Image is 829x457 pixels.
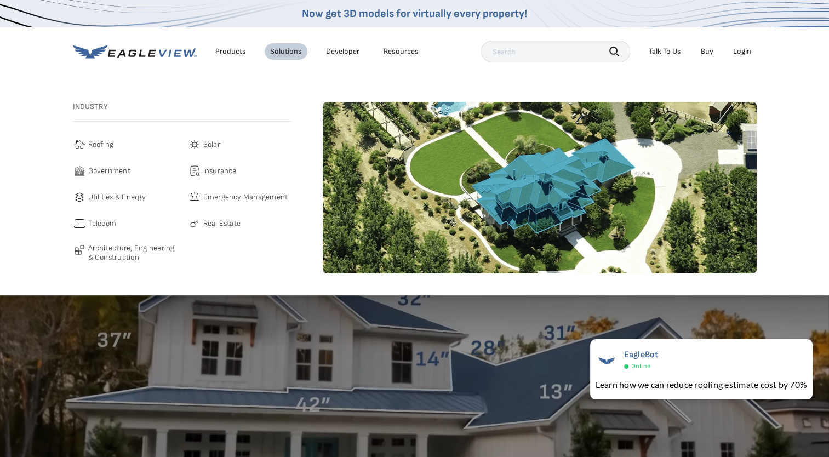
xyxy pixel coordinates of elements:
a: Solar [188,138,292,151]
div: Login [733,47,751,56]
img: telecom-icon.svg [73,217,86,230]
img: utilities-icon.svg [73,191,86,204]
a: Government [73,164,177,178]
span: Real Estate [203,217,241,230]
img: insurance-icon.svg [188,164,201,178]
a: Emergency Management [188,191,292,204]
img: emergency-icon.svg [188,191,201,204]
img: architecture-icon.svg [73,243,86,256]
a: Architecture, Engineering & Construction [73,243,177,262]
div: Solutions [270,47,302,56]
span: Roofing [88,138,114,151]
a: Roofing [73,138,177,151]
img: roofing-icon.svg [73,138,86,151]
a: Now get 3D models for virtually every property! [302,7,527,20]
a: Real Estate [188,217,292,230]
span: EagleBot [624,350,659,360]
a: Developer [326,47,359,56]
span: Emergency Management [203,191,288,204]
img: EagleBot [596,350,618,372]
span: Solar [203,138,220,151]
img: roofing-image-1.webp [323,102,757,273]
a: Buy [701,47,713,56]
span: Online [631,362,650,370]
span: Utilities & Energy [88,191,146,204]
div: Resources [384,47,419,56]
img: solar-icon.svg [188,138,201,151]
input: Search [481,41,630,62]
div: Products [215,47,246,56]
span: Architecture, Engineering & Construction [88,243,177,262]
a: Utilities & Energy [73,191,177,204]
img: government-icon.svg [73,164,86,178]
div: Talk To Us [649,47,681,56]
a: Telecom [73,217,177,230]
div: Learn how we can reduce roofing estimate cost by 70% [596,378,807,391]
img: real-estate-icon.svg [188,217,201,230]
a: Insurance [188,164,292,178]
h3: Industry [73,102,292,112]
span: Insurance [203,164,237,178]
span: Government [88,164,130,178]
span: Telecom [88,217,117,230]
